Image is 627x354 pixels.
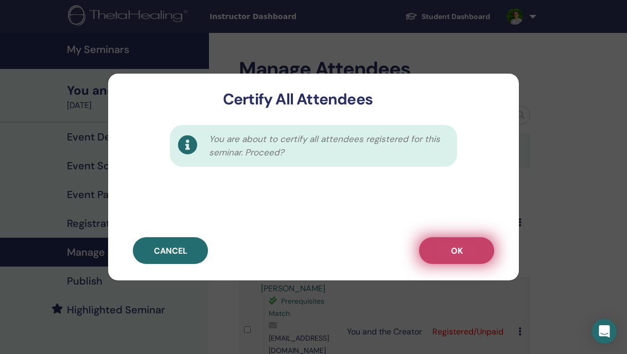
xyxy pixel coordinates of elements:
[592,319,617,344] div: Open Intercom Messenger
[133,237,208,264] button: Cancel
[154,245,187,256] span: Cancel
[125,90,471,109] h3: Certify All Attendees
[419,237,494,264] button: OK
[209,133,446,159] span: You are about to certify all attendees registered for this seminar. Proceed?
[451,245,463,256] span: OK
